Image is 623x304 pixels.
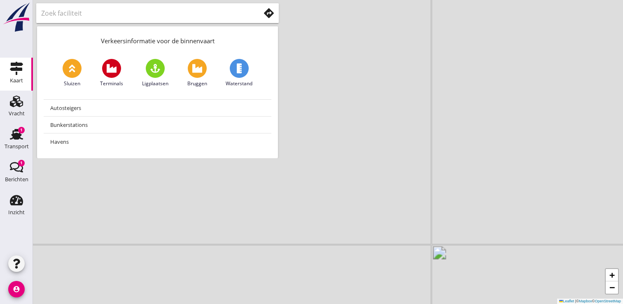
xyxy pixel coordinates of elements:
div: Kaart [10,78,23,83]
div: Verkeersinformatie voor de binnenvaart [37,26,278,52]
a: Bruggen [187,59,207,87]
span: Bruggen [187,80,207,87]
div: Bunkerstations [50,120,265,130]
img: logo-small.a267ee39.svg [2,2,31,33]
span: Ligplaatsen [142,80,168,87]
div: Inzicht [8,210,25,215]
span: − [609,282,615,292]
a: Waterstand [226,59,252,87]
div: Autosteigers [50,103,265,113]
div: © © [557,299,623,304]
span: | [575,299,576,303]
span: + [609,270,615,280]
a: Zoom out [606,281,618,294]
a: Sluizen [63,59,82,87]
span: Sluizen [64,80,80,87]
input: Zoek faciliteit [41,7,249,20]
a: Ligplaatsen [142,59,168,87]
a: Leaflet [559,299,574,303]
div: 1 [18,160,25,166]
span: Terminals [100,80,123,87]
div: 1 [18,127,25,133]
div: Berichten [5,177,28,182]
div: Transport [5,144,29,149]
i: account_circle [8,281,25,297]
div: Vracht [9,111,25,116]
div: Havens [50,137,265,147]
a: Terminals [100,59,123,87]
a: Mapbox [579,299,592,303]
a: Zoom in [606,269,618,281]
span: Waterstand [226,80,252,87]
a: OpenStreetMap [595,299,621,303]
